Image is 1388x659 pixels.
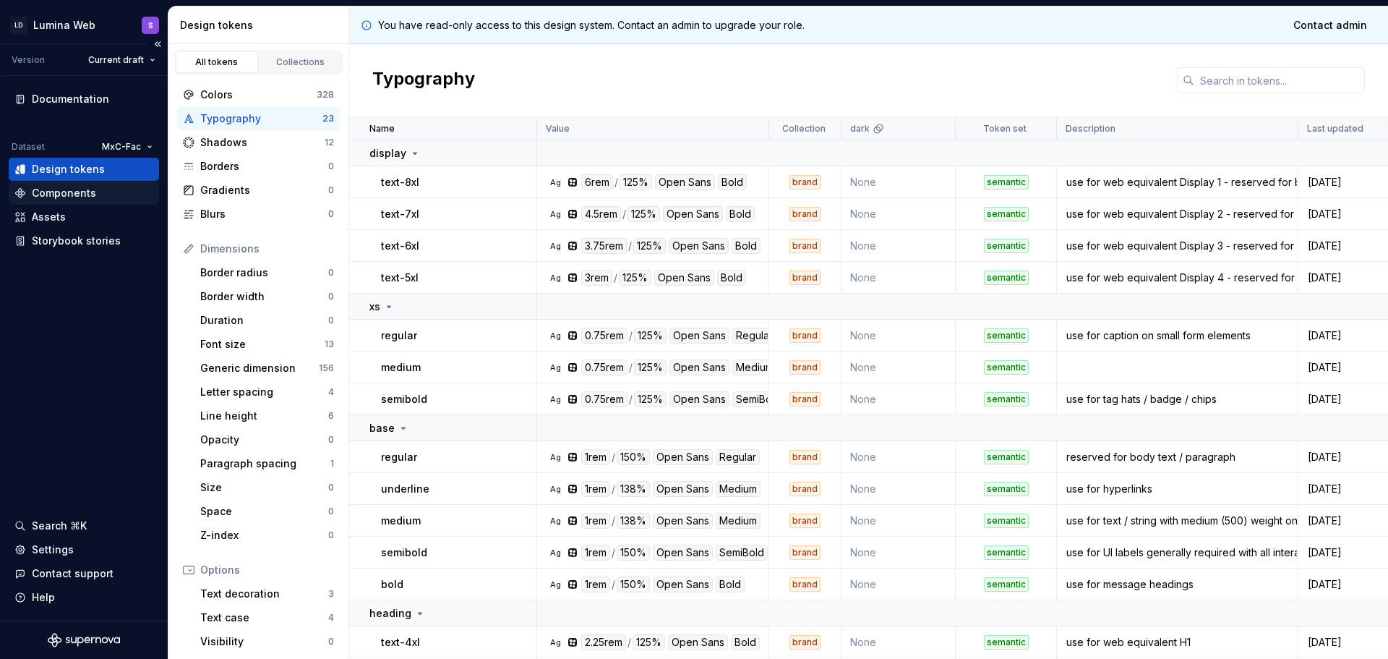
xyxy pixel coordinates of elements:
[194,524,340,547] a: Z-index0
[194,582,340,605] a: Text decoration3
[328,161,334,172] div: 0
[789,239,821,253] div: brand
[200,563,334,577] div: Options
[549,579,561,590] div: Ag
[789,635,821,650] div: brand
[629,328,633,344] div: /
[581,577,610,592] div: 1rem
[617,449,650,465] div: 150%
[653,513,713,529] div: Open Sans
[9,586,159,609] button: Help
[194,404,340,428] a: Line height6
[612,481,615,497] div: /
[32,543,74,557] div: Settings
[9,229,159,252] a: Storybook stories
[381,545,427,560] p: semibold
[1307,123,1363,135] p: Last updated
[1058,239,1297,253] div: use for web equivalent Display 3 - reserved for banner ads etc. DO NOT use for application UIs (u...
[194,476,340,499] a: Size0
[369,299,380,314] p: xs
[549,394,561,405] div: Ag
[716,449,760,465] div: Regular
[200,88,317,102] div: Colors
[581,238,627,254] div: 3.75rem
[549,272,561,284] div: Ag
[177,107,340,130] a: Typography23
[200,313,328,328] div: Duration
[33,18,95,33] div: Lumina Web
[32,162,105,177] div: Design tokens
[633,634,665,650] div: 125%
[177,131,340,154] a: Shadows12
[194,285,340,308] a: Border width0
[984,207,1029,221] div: semantic
[732,238,761,254] div: Bold
[841,320,956,352] td: None
[1194,67,1365,93] input: Search in tokens...
[381,482,429,496] p: underline
[634,328,667,344] div: 125%
[628,238,632,254] div: /
[12,141,45,153] div: Dataset
[669,360,729,375] div: Open Sans
[12,54,45,66] div: Version
[381,392,427,407] p: semibold
[841,505,956,537] td: None
[984,392,1029,407] div: semantic
[200,587,328,601] div: Text decoration
[841,626,956,658] td: None
[194,333,340,356] a: Font size13
[732,360,777,375] div: Medium
[841,441,956,473] td: None
[716,513,761,529] div: Medium
[634,360,667,375] div: 125%
[322,113,334,124] div: 23
[9,562,159,585] button: Contact support
[200,111,322,126] div: Typography
[200,183,328,197] div: Gradients
[9,205,159,229] a: Assets
[549,451,561,463] div: Ag
[328,267,334,279] div: 0
[325,137,334,148] div: 12
[378,18,805,33] p: You have read-only access to this design system. Contact an admin to upgrade your role.
[148,20,153,31] div: S
[200,634,328,649] div: Visibility
[732,391,784,407] div: SemiBold
[789,207,821,221] div: brand
[48,633,120,647] svg: Supernova Logo
[1058,635,1297,650] div: use for web equivalent H1
[1058,514,1297,528] div: use for text / string with medium (500) weight on default buttons
[984,239,1029,253] div: semantic
[789,545,821,560] div: brand
[984,514,1029,528] div: semantic
[716,481,761,497] div: Medium
[716,545,768,561] div: SemiBold
[581,513,610,529] div: 1rem
[328,315,334,326] div: 0
[328,184,334,196] div: 0
[32,234,121,248] div: Storybook stories
[1058,450,1297,464] div: reserved for body text / paragraph
[319,362,334,374] div: 156
[328,291,334,302] div: 0
[789,482,821,496] div: brand
[32,519,87,533] div: Search ⌘K
[177,83,340,106] a: Colors328
[612,545,615,561] div: /
[782,123,826,135] p: Collection
[984,635,1029,650] div: semantic
[381,577,403,592] p: bold
[200,528,328,543] div: Z-index
[983,123,1027,135] p: Token set
[200,456,330,471] div: Paragraph spacing
[984,360,1029,375] div: semantic
[841,569,956,600] td: None
[3,9,165,41] button: LDLumina WebS
[328,612,334,624] div: 4
[369,606,411,621] p: heading
[581,391,627,407] div: 0.75rem
[194,261,340,284] a: Border radius0
[200,289,328,304] div: Border width
[633,238,666,254] div: 125%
